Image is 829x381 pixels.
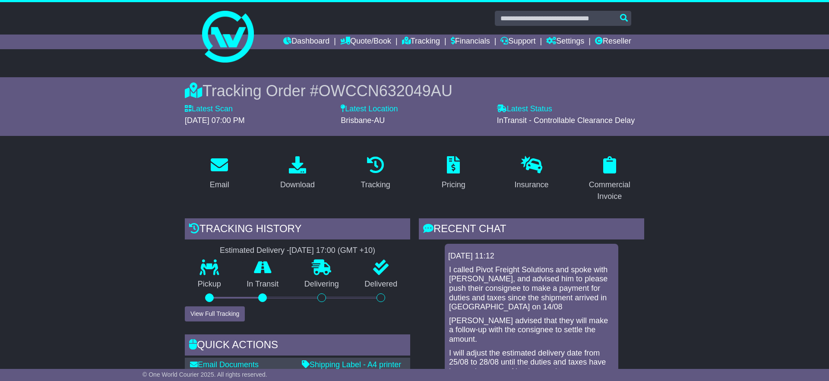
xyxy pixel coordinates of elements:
[185,82,644,100] div: Tracking Order #
[204,153,235,194] a: Email
[340,35,391,49] a: Quote/Book
[185,104,233,114] label: Latest Scan
[355,153,396,194] a: Tracking
[185,246,410,255] div: Estimated Delivery -
[361,179,390,191] div: Tracking
[185,116,245,125] span: [DATE] 07:00 PM
[580,179,639,202] div: Commercial Invoice
[509,153,554,194] a: Insurance
[185,306,245,321] button: View Full Tracking
[500,35,535,49] a: Support
[514,179,548,191] div: Insurance
[449,316,614,344] p: [PERSON_NAME] advised that they will make a follow-up with the consignee to settle the amount.
[289,246,375,255] div: [DATE] 17:00 (GMT +10)
[185,334,410,358] div: Quick Actions
[546,35,584,49] a: Settings
[448,252,615,261] div: [DATE] 11:12
[595,35,631,49] a: Reseller
[319,82,452,100] span: OWCCN632049AU
[497,104,552,114] label: Latest Status
[185,280,234,289] p: Pickup
[210,179,229,191] div: Email
[341,116,385,125] span: Brisbane-AU
[442,179,465,191] div: Pricing
[419,218,644,242] div: RECENT CHAT
[352,280,411,289] p: Delivered
[185,218,410,242] div: Tracking history
[341,104,398,114] label: Latest Location
[449,349,614,377] p: I will adjust the estimated delivery date from 25/08 to 28/08 until the duties and taxes have bee...
[283,35,329,49] a: Dashboard
[234,280,292,289] p: In Transit
[291,280,352,289] p: Delivering
[449,265,614,312] p: I called Pivot Freight Solutions and spoke with [PERSON_NAME], and advised him to please push the...
[142,371,267,378] span: © One World Courier 2025. All rights reserved.
[402,35,440,49] a: Tracking
[302,360,401,369] a: Shipping Label - A4 printer
[497,116,635,125] span: InTransit - Controllable Clearance Delay
[575,153,644,205] a: Commercial Invoice
[436,153,471,194] a: Pricing
[190,360,259,369] a: Email Documents
[275,153,320,194] a: Download
[280,179,315,191] div: Download
[451,35,490,49] a: Financials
